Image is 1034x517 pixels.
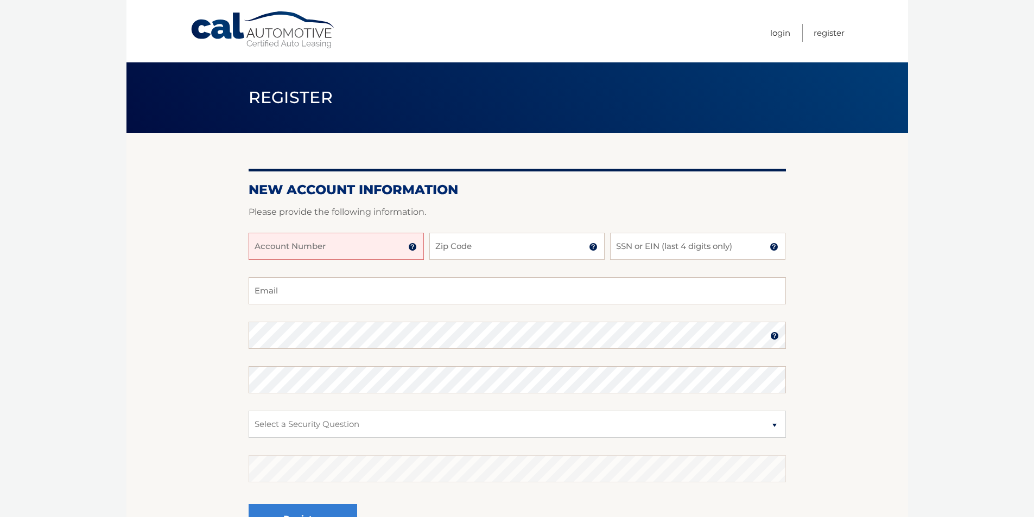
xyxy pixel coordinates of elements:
p: Please provide the following information. [249,205,786,220]
a: Cal Automotive [190,11,337,49]
img: tooltip.svg [770,242,778,251]
h2: New Account Information [249,182,786,198]
img: tooltip.svg [408,242,417,251]
span: Register [249,87,333,107]
a: Login [770,24,790,42]
input: Email [249,277,786,304]
img: tooltip.svg [589,242,598,251]
input: Zip Code [429,233,605,260]
a: Register [814,24,845,42]
img: tooltip.svg [770,331,779,340]
input: Account Number [249,233,424,260]
input: SSN or EIN (last 4 digits only) [610,233,785,260]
